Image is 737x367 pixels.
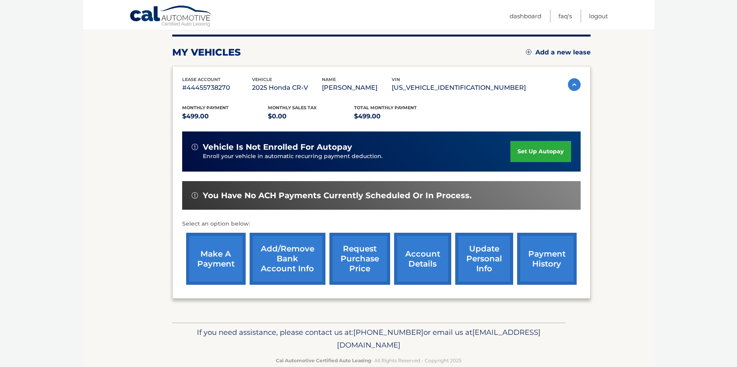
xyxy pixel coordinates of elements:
a: Dashboard [510,10,541,23]
img: add.svg [526,49,531,55]
span: [EMAIL_ADDRESS][DOMAIN_NAME] [337,328,541,350]
span: lease account [182,77,221,82]
a: set up autopay [510,141,571,162]
span: name [322,77,336,82]
a: make a payment [186,233,246,285]
span: You have no ACH payments currently scheduled or in process. [203,191,471,201]
p: [US_VEHICLE_IDENTIFICATION_NUMBER] [392,82,526,93]
span: Total Monthly Payment [354,105,417,110]
strong: Cal Automotive Certified Auto Leasing [276,357,371,363]
p: Select an option below: [182,219,581,229]
a: account details [394,233,451,285]
p: - All Rights Reserved - Copyright 2025 [177,356,560,365]
p: $0.00 [268,111,354,122]
img: alert-white.svg [192,192,198,199]
span: vehicle is not enrolled for autopay [203,142,352,152]
p: #44455738270 [182,82,252,93]
p: [PERSON_NAME] [322,82,392,93]
span: Monthly Payment [182,105,229,110]
a: FAQ's [558,10,572,23]
a: Add/Remove bank account info [250,233,325,285]
span: [PHONE_NUMBER] [353,328,423,337]
p: 2025 Honda CR-V [252,82,322,93]
a: update personal info [455,233,513,285]
p: If you need assistance, please contact us at: or email us at [177,326,560,352]
span: vehicle [252,77,272,82]
img: accordion-active.svg [568,78,581,91]
a: Add a new lease [526,48,591,56]
a: payment history [517,233,577,285]
p: Enroll your vehicle in automatic recurring payment deduction. [203,152,511,161]
p: $499.00 [354,111,440,122]
h2: my vehicles [172,46,241,58]
span: vin [392,77,400,82]
p: $499.00 [182,111,268,122]
span: Monthly sales Tax [268,105,317,110]
a: Cal Automotive [129,5,213,28]
a: Logout [589,10,608,23]
a: request purchase price [329,233,390,285]
img: alert-white.svg [192,144,198,150]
